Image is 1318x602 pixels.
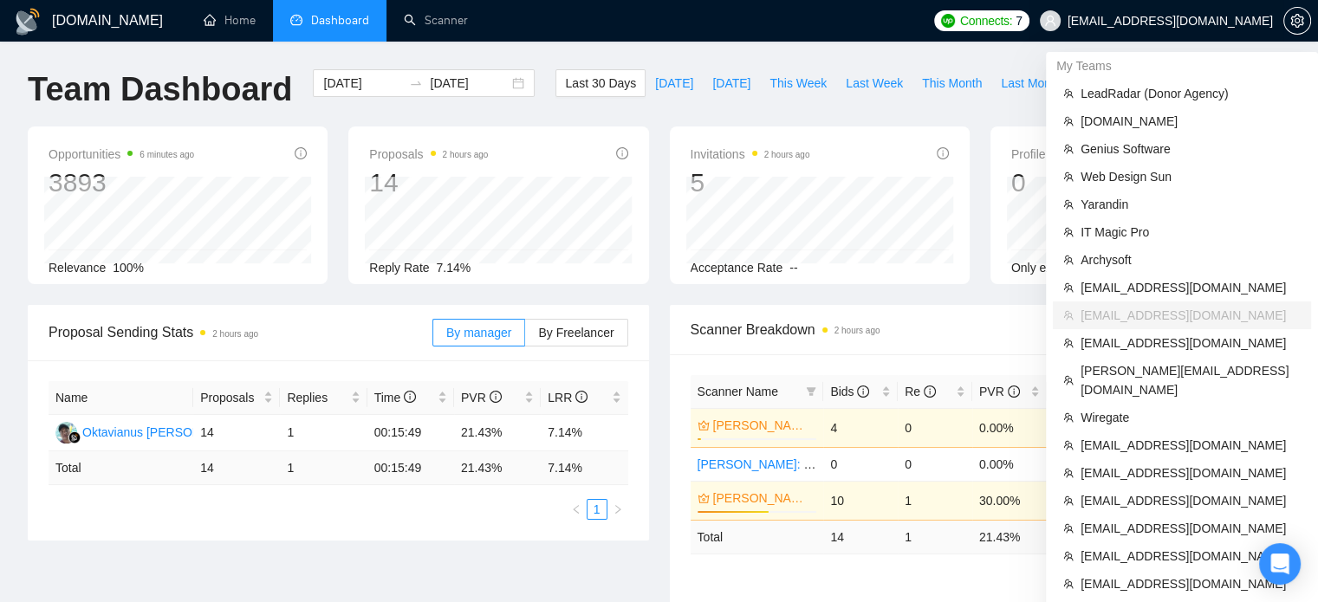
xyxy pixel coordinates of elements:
[960,11,1012,30] span: Connects:
[1063,440,1074,450] span: team
[1081,195,1301,214] span: Yarandin
[846,74,903,93] span: Last Week
[1081,278,1301,297] span: [EMAIL_ADDRESS][DOMAIN_NAME]
[1081,574,1301,593] span: [EMAIL_ADDRESS][DOMAIN_NAME]
[823,520,898,553] td: 14
[49,451,193,485] td: Total
[972,408,1047,447] td: 0.00%
[698,457,987,471] a: [PERSON_NAME]: Broad Design (UI UX Web Figma)
[1081,408,1301,427] span: Wiregate
[68,431,81,443] img: gigradar-bm.png
[49,144,194,165] span: Opportunities
[461,391,502,405] span: PVR
[698,419,710,431] span: crown
[941,14,955,28] img: upwork-logo.png
[280,381,367,415] th: Replies
[1063,144,1074,154] span: team
[703,69,760,97] button: [DATE]
[404,391,416,403] span: info-circle
[1011,144,1146,165] span: Profile Views
[566,499,587,520] li: Previous Page
[437,261,471,275] span: 7.14%
[691,261,783,275] span: Acceptance Rate
[49,261,106,275] span: Relevance
[898,481,972,520] td: 1
[1081,463,1301,482] span: [EMAIL_ADDRESS][DOMAIN_NAME]
[49,321,432,343] span: Proposal Sending Stats
[991,69,1070,97] button: Last Month
[769,74,827,93] span: This Week
[28,69,292,110] h1: Team Dashboard
[565,74,636,93] span: Last 30 Days
[1063,338,1074,348] span: team
[1283,14,1311,28] a: setting
[834,326,880,335] time: 2 hours ago
[830,385,869,398] span: Bids
[972,447,1047,481] td: 0.00%
[1081,306,1301,325] span: [EMAIL_ADDRESS][DOMAIN_NAME]
[1081,250,1301,269] span: Archysoft
[1081,84,1301,103] span: LeadRadar (Donor Agency)
[898,408,972,447] td: 0
[607,499,628,520] li: Next Page
[1063,523,1074,534] span: team
[369,144,488,165] span: Proposals
[443,150,489,159] time: 2 hours ago
[55,422,77,443] img: OO
[49,381,193,415] th: Name
[193,415,280,451] td: 14
[691,166,810,199] div: 5
[823,481,898,520] td: 10
[404,13,468,28] a: searchScanner
[1063,375,1074,385] span: team
[1283,7,1311,35] button: setting
[369,261,429,275] span: Reply Rate
[613,504,623,515] span: right
[806,386,816,397] span: filter
[369,166,488,199] div: 14
[280,415,367,451] td: 1
[548,391,588,405] span: LRR
[1011,261,1186,275] span: Only exclusive agency members
[698,385,778,398] span: Scanner Name
[566,499,587,520] button: left
[541,451,627,485] td: 7.14 %
[295,147,307,159] span: info-circle
[698,492,710,504] span: crown
[1063,468,1074,478] span: team
[691,144,810,165] span: Invitations
[374,391,416,405] span: Time
[287,388,347,407] span: Replies
[1081,223,1301,242] span: IT Magic Pro
[193,381,280,415] th: Proposals
[607,499,628,520] button: right
[922,74,982,93] span: This Month
[924,385,936,398] span: info-circle
[1063,310,1074,320] span: team
[760,69,836,97] button: This Week
[280,451,367,485] td: 1
[1284,14,1310,28] span: setting
[646,69,703,97] button: [DATE]
[1063,172,1074,182] span: team
[823,447,898,481] td: 0
[323,74,402,93] input: Start date
[1008,385,1020,398] span: info-circle
[575,391,588,403] span: info-circle
[454,415,541,451] td: 21.43%
[905,385,936,398] span: Re
[1046,52,1318,80] div: My Teams
[367,451,454,485] td: 00:15:49
[49,166,194,199] div: 3893
[857,385,869,398] span: info-circle
[713,489,814,508] a: [PERSON_NAME] - UI UX Web Design
[764,150,810,159] time: 2 hours ago
[1081,491,1301,510] span: [EMAIL_ADDRESS][DOMAIN_NAME]
[140,150,194,159] time: 6 minutes ago
[193,451,280,485] td: 14
[979,385,1020,398] span: PVR
[802,379,820,405] span: filter
[898,520,972,553] td: 1
[1063,495,1074,506] span: team
[1063,551,1074,561] span: team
